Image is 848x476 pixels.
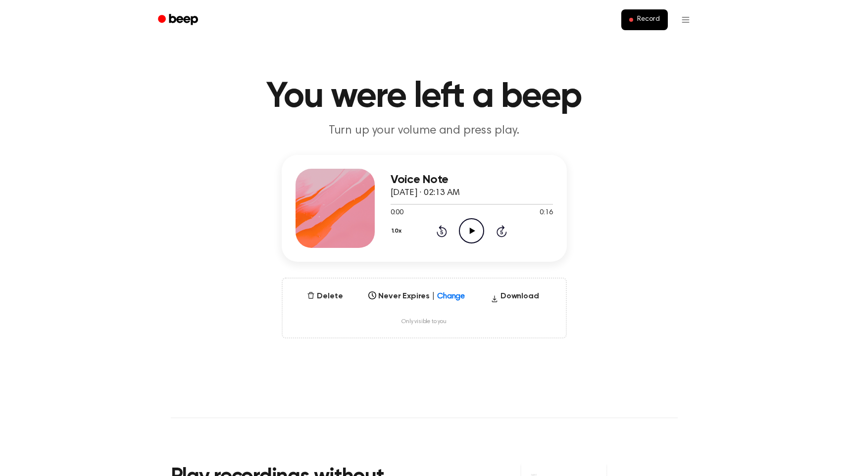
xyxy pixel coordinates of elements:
span: Only visible to you [401,318,447,326]
button: Open menu [674,8,698,32]
button: Delete [303,290,347,302]
button: Record [621,9,667,30]
h1: You were left a beep [171,79,678,115]
span: 0:00 [391,208,403,218]
p: Turn up your volume and press play. [234,123,614,139]
span: 0:16 [540,208,552,218]
span: [DATE] · 02:13 AM [391,189,460,197]
button: 1.0x [391,223,405,239]
button: Download [487,290,543,306]
a: Beep [151,10,207,30]
h3: Voice Note [391,173,553,187]
span: Record [637,15,659,24]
